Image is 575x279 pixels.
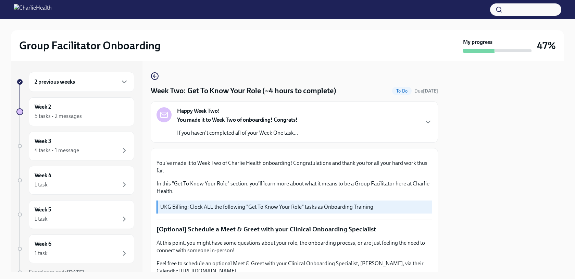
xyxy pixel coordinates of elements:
p: UKG Billing: Clock ALL the following "Get To Know Your Role" tasks as Onboarding Training [160,203,429,211]
h6: 2 previous weeks [35,78,75,86]
p: You've made it to Week Two of Charlie Health onboarding! Congratulations and thank you for all yo... [157,159,432,174]
p: In this "Get To Know Your Role" section, you'll learn more about what it means to be a Group Faci... [157,180,432,195]
span: Experience ends [29,269,84,276]
div: 5 tasks • 2 messages [35,112,82,120]
span: September 22nd, 2025 10:00 [414,88,438,94]
h3: 47% [537,39,556,52]
strong: You made it to Week Two of onboarding! Congrats! [177,117,298,123]
strong: [DATE] [67,269,84,276]
p: Feel free to schedule an optional Meet & Greet with your Clinical Onboarding Specialist, [PERSON_... [157,260,432,275]
p: If you haven't completed all of your Week One task... [177,129,298,137]
div: 4 tasks • 1 message [35,147,79,154]
strong: My progress [463,38,492,46]
a: Week 51 task [16,200,134,229]
span: Due [414,88,438,94]
h6: Week 5 [35,206,51,214]
img: CharlieHealth [14,4,52,15]
strong: Happy Week Two! [177,107,220,115]
h6: Week 6 [35,240,51,248]
div: 1 task [35,250,48,257]
div: 1 task [35,181,48,189]
a: Week 41 task [16,166,134,195]
p: [Optional] Schedule a Meet & Greet with your Clinical Onboarding Specialist [157,225,432,234]
a: Week 34 tasks • 1 message [16,132,134,160]
p: At this point, you might have some questions about your role, the onboarding process, or are just... [157,239,432,254]
div: 2 previous weeks [29,72,134,92]
h4: Week Two: Get To Know Your Role (~4 hours to complete) [151,86,336,96]
a: Week 25 tasks • 2 messages [16,97,134,126]
strong: [DATE] [423,88,438,94]
span: To Do [392,88,412,94]
h2: Group Facilitator Onboarding [19,39,161,52]
div: 1 task [35,215,48,223]
h6: Week 3 [35,137,51,145]
h6: Week 4 [35,172,51,179]
h6: Week 2 [35,103,51,111]
a: Week 61 task [16,234,134,263]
